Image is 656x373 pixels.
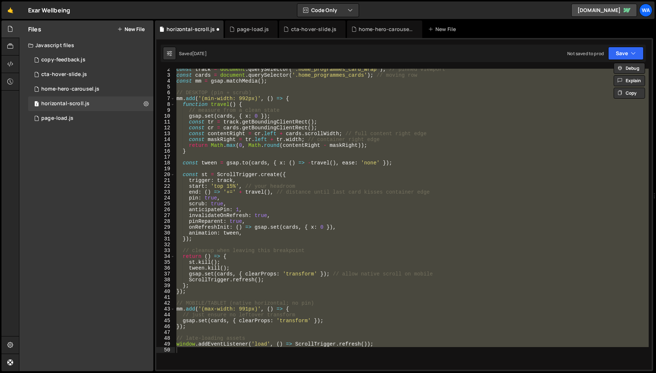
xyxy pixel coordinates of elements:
[28,82,153,96] div: 16122/43585.js
[156,312,175,318] div: 44
[156,189,175,195] div: 23
[156,224,175,230] div: 29
[28,53,153,67] div: 16122/43314.js
[28,111,153,126] div: 16122/44105.js
[28,96,153,111] div: 16122/45071.js
[156,294,175,300] div: 41
[28,67,153,82] div: 16122/44019.js
[192,50,207,57] div: [DATE]
[156,230,175,236] div: 30
[41,86,99,92] div: home-hero-carousel.js
[156,330,175,335] div: 47
[608,47,644,60] button: Save
[156,254,175,259] div: 34
[41,100,89,107] div: horizontal-scroll.js
[156,335,175,341] div: 48
[156,248,175,254] div: 33
[156,119,175,125] div: 11
[34,102,39,107] span: 1
[156,201,175,207] div: 25
[156,113,175,119] div: 10
[156,107,175,113] div: 9
[156,277,175,283] div: 38
[291,26,337,33] div: cta-hover-slide.js
[156,160,175,166] div: 18
[156,300,175,306] div: 42
[156,271,175,277] div: 37
[237,26,269,33] div: page-load.js
[117,26,145,32] button: New File
[359,26,413,33] div: home-hero-carousel.js
[41,115,73,122] div: page-load.js
[156,341,175,347] div: 49
[156,283,175,289] div: 39
[614,75,645,86] button: Explain
[156,178,175,183] div: 21
[28,25,41,33] h2: Files
[156,347,175,353] div: 50
[156,172,175,178] div: 20
[156,125,175,131] div: 12
[156,78,175,84] div: 4
[156,207,175,213] div: 26
[639,4,652,17] a: wa
[156,66,175,72] div: 2
[41,71,87,78] div: cta-hover-slide.js
[156,213,175,218] div: 27
[428,26,459,33] div: New File
[167,26,215,33] div: horizontal-scroll.js
[156,195,175,201] div: 24
[156,142,175,148] div: 15
[156,289,175,294] div: 40
[156,236,175,242] div: 31
[19,38,153,53] div: Javascript files
[614,63,645,74] button: Debug
[156,102,175,107] div: 8
[156,265,175,271] div: 36
[156,137,175,142] div: 14
[614,88,645,99] button: Copy
[156,154,175,160] div: 17
[571,4,637,17] a: [DOMAIN_NAME]
[156,72,175,78] div: 3
[156,183,175,189] div: 22
[156,324,175,330] div: 46
[567,50,604,57] div: Not saved to prod
[1,1,19,19] a: 🤙
[156,318,175,324] div: 45
[156,242,175,248] div: 32
[179,50,207,57] div: Saved
[156,90,175,96] div: 6
[156,259,175,265] div: 35
[156,131,175,137] div: 13
[156,84,175,90] div: 5
[297,4,359,17] button: Code Only
[156,166,175,172] div: 19
[156,306,175,312] div: 43
[156,96,175,102] div: 7
[156,148,175,154] div: 16
[28,6,70,15] div: Exar Wellbeing
[156,218,175,224] div: 28
[41,57,85,63] div: copy-feedback.js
